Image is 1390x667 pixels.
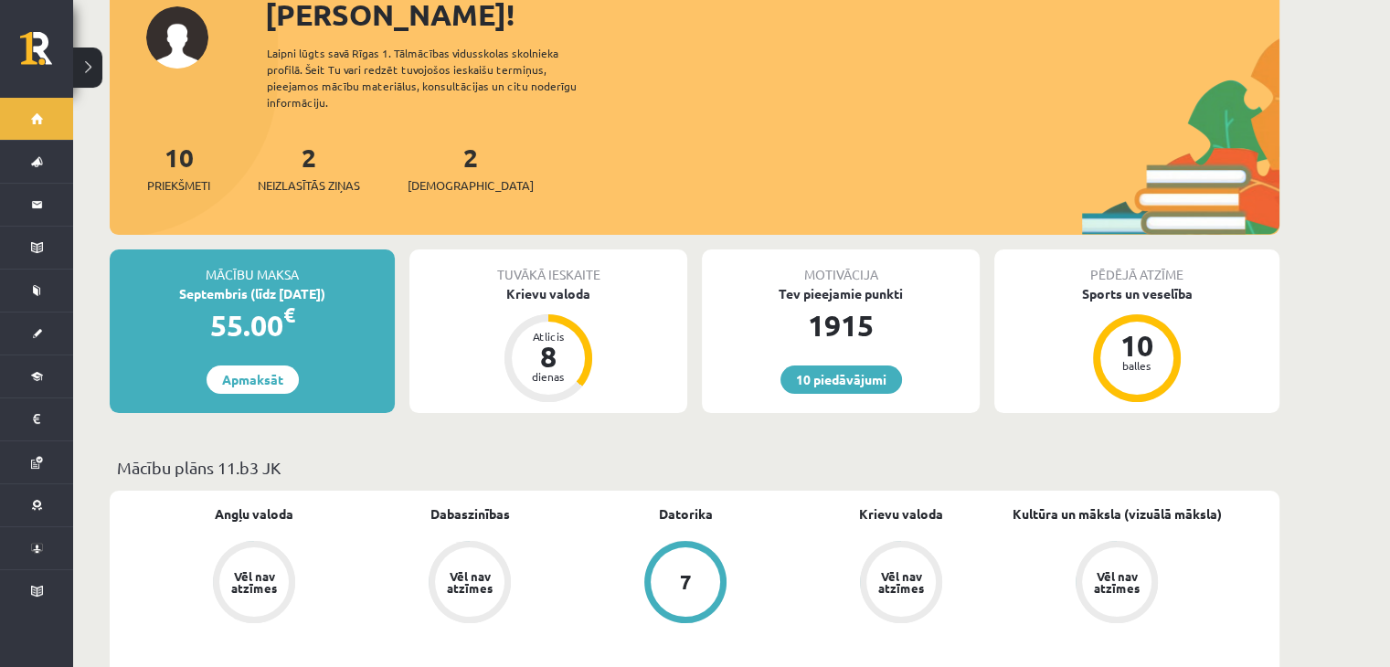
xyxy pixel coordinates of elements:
span: € [283,302,295,328]
a: 2[DEMOGRAPHIC_DATA] [408,141,534,195]
a: Datorika [659,504,713,524]
div: 10 [1109,331,1164,360]
div: Septembris (līdz [DATE]) [110,284,395,303]
span: Neizlasītās ziņas [258,176,360,195]
div: Tev pieejamie punkti [702,284,980,303]
div: balles [1109,360,1164,371]
a: Kultūra un māksla (vizuālā māksla) [1013,504,1222,524]
a: 2Neizlasītās ziņas [258,141,360,195]
div: 1915 [702,303,980,347]
a: 10 piedāvājumi [780,365,902,394]
div: Mācību maksa [110,249,395,284]
a: Vēl nav atzīmes [146,541,362,627]
a: Vēl nav atzīmes [793,541,1009,627]
a: Sports un veselība 10 balles [994,284,1279,405]
a: Vēl nav atzīmes [1009,541,1225,627]
div: 8 [521,342,576,371]
div: Vēl nav atzīmes [228,570,280,594]
a: 7 [578,541,793,627]
div: Vēl nav atzīmes [444,570,495,594]
a: Angļu valoda [215,504,293,524]
div: Atlicis [521,331,576,342]
div: Krievu valoda [409,284,687,303]
div: Vēl nav atzīmes [875,570,927,594]
a: Vēl nav atzīmes [362,541,578,627]
a: Rīgas 1. Tālmācības vidusskola [20,32,73,78]
a: 10Priekšmeti [147,141,210,195]
a: Krievu valoda [859,504,943,524]
div: 7 [680,572,692,592]
div: Motivācija [702,249,980,284]
div: Pēdējā atzīme [994,249,1279,284]
p: Mācību plāns 11.b3 JK [117,455,1272,480]
div: Sports un veselība [994,284,1279,303]
div: 55.00 [110,303,395,347]
div: Laipni lūgts savā Rīgas 1. Tālmācības vidusskolas skolnieka profilā. Šeit Tu vari redzēt tuvojošo... [267,45,609,111]
a: Krievu valoda Atlicis 8 dienas [409,284,687,405]
div: Vēl nav atzīmes [1091,570,1142,594]
a: Apmaksāt [207,365,299,394]
div: Tuvākā ieskaite [409,249,687,284]
a: Dabaszinības [430,504,510,524]
span: [DEMOGRAPHIC_DATA] [408,176,534,195]
div: dienas [521,371,576,382]
span: Priekšmeti [147,176,210,195]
